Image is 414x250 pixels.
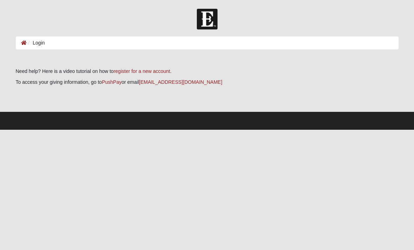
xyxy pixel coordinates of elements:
p: To access your giving information, go to or email [16,79,399,86]
p: Need help? Here is a video tutorial on how to . [16,68,399,75]
a: PushPay [102,79,121,85]
a: [EMAIL_ADDRESS][DOMAIN_NAME] [139,79,222,85]
li: Login [27,39,45,47]
img: Church of Eleven22 Logo [197,9,218,29]
a: register for a new account [114,68,170,74]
